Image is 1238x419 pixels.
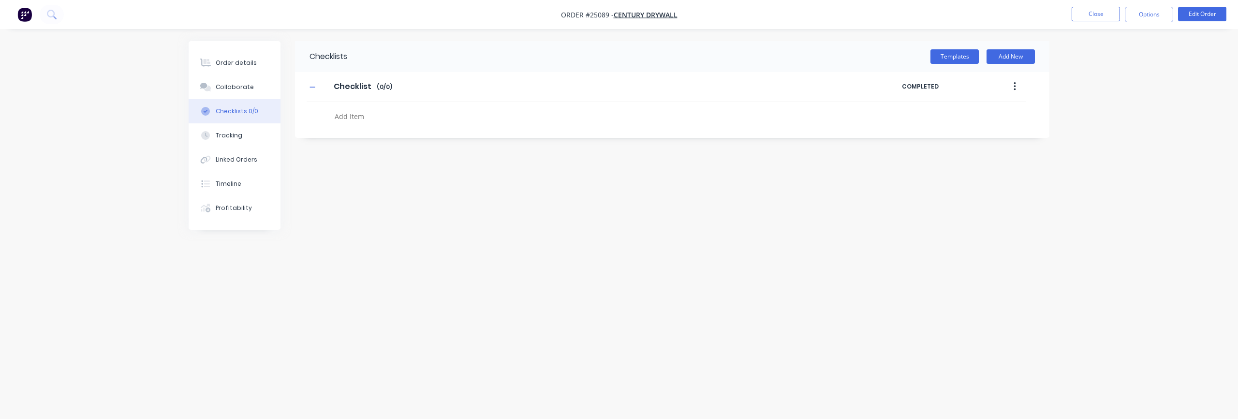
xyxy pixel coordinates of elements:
img: Factory [17,7,32,22]
span: Order #25089 - [561,10,614,19]
div: Tracking [216,131,242,140]
button: Order details [189,51,280,75]
button: Tracking [189,123,280,148]
button: Templates [930,49,979,64]
a: Century Drywall [614,10,678,19]
div: Order details [216,59,257,67]
button: Checklists 0/0 [189,99,280,123]
button: Add New [987,49,1035,64]
button: Edit Order [1178,7,1226,21]
div: Checklists [295,41,347,72]
div: Collaborate [216,83,254,91]
button: Options [1125,7,1173,22]
div: Linked Orders [216,155,257,164]
span: COMPLETED [902,82,984,91]
div: Timeline [216,180,241,188]
button: Close [1072,7,1120,21]
button: Timeline [189,172,280,196]
iframe: Intercom live chat [1205,386,1228,409]
div: Checklists 0/0 [216,107,258,116]
button: Profitability [189,196,280,220]
button: Collaborate [189,75,280,99]
div: Profitability [216,204,252,212]
button: Linked Orders [189,148,280,172]
span: ( 0 / 0 ) [377,83,392,91]
input: Enter Checklist name [328,79,377,94]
